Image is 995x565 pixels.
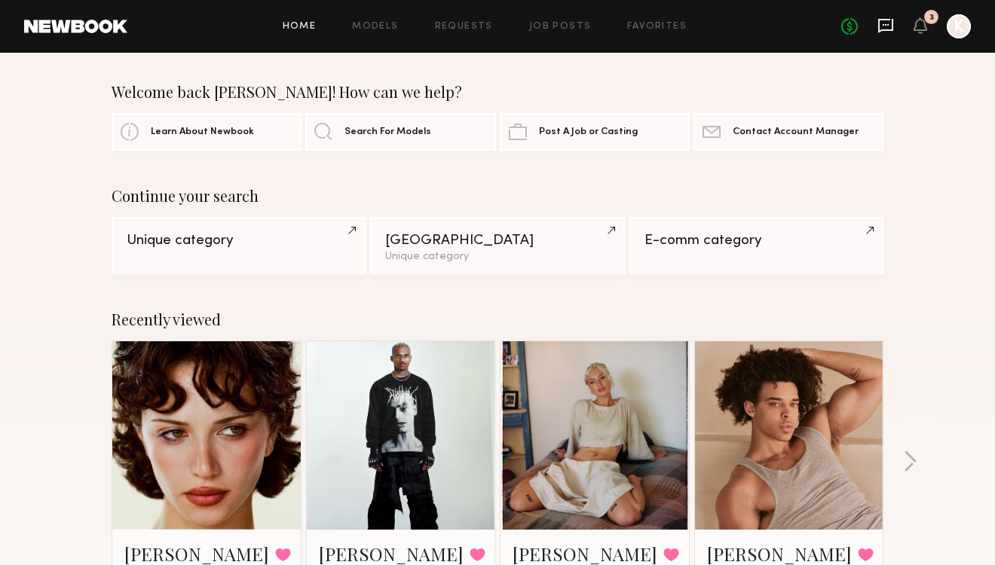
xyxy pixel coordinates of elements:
a: Models [352,22,398,32]
a: K [947,14,971,38]
a: Unique category [112,217,366,274]
span: Learn About Newbook [151,127,254,137]
a: [GEOGRAPHIC_DATA]Unique category [370,217,624,274]
a: Job Posts [529,22,592,32]
a: Search For Models [305,113,495,151]
span: Contact Account Manager [733,127,859,137]
div: Welcome back [PERSON_NAME]! How can we help? [112,83,883,101]
a: Requests [435,22,493,32]
span: Search For Models [344,127,431,137]
a: Favorites [627,22,687,32]
a: Learn About Newbook [112,113,302,151]
div: [GEOGRAPHIC_DATA] [385,234,609,248]
div: Continue your search [112,187,883,205]
a: E-comm category [629,217,883,274]
a: Post A Job or Casting [500,113,690,151]
span: Post A Job or Casting [539,127,638,137]
a: Home [283,22,317,32]
div: E-comm category [644,234,868,248]
div: Recently viewed [112,310,883,328]
div: 3 [929,14,934,22]
div: Unique category [127,234,351,248]
div: Unique category [385,252,609,262]
a: Contact Account Manager [693,113,883,151]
